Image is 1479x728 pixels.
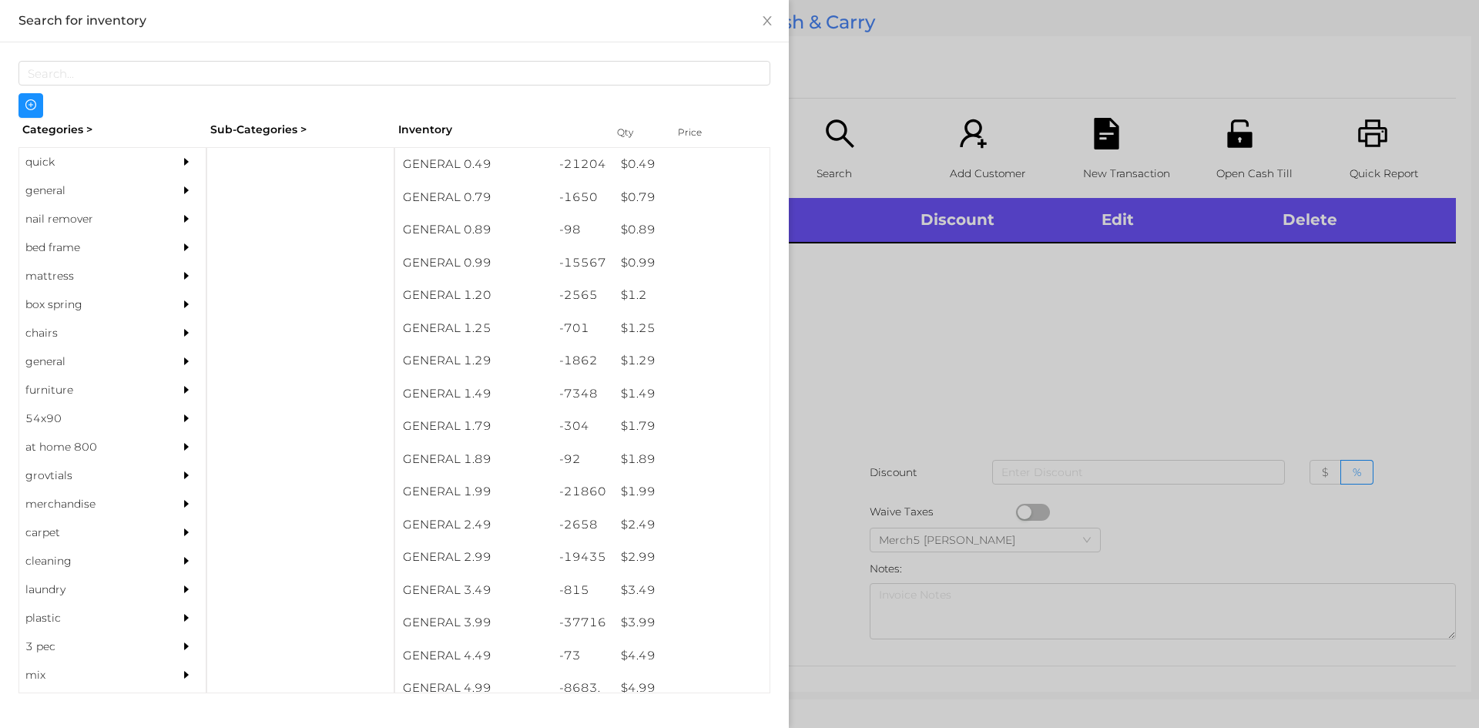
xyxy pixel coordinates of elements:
div: $ 1.89 [613,443,770,476]
div: GENERAL 3.49 [395,574,552,607]
i: icon: caret-right [181,242,192,253]
div: GENERAL 0.79 [395,181,552,214]
input: Search... [18,61,770,86]
div: -73 [552,639,614,673]
i: icon: caret-right [181,270,192,281]
div: box spring [19,290,159,319]
div: GENERAL 0.99 [395,247,552,280]
div: -2658 [552,508,614,542]
div: GENERAL 2.99 [395,541,552,574]
div: Categories > [18,118,206,142]
i: icon: caret-right [181,527,192,538]
div: Price [674,122,736,143]
div: GENERAL 1.49 [395,377,552,411]
div: $ 0.49 [613,148,770,181]
i: icon: caret-right [181,584,192,595]
div: $ 4.99 [613,672,770,705]
div: cleaning [19,547,159,575]
div: carpet [19,518,159,547]
div: -19435 [552,541,614,574]
div: -1862 [552,344,614,377]
div: -1650 [552,181,614,214]
div: GENERAL 3.99 [395,606,552,639]
div: $ 3.49 [613,574,770,607]
div: GENERAL 1.89 [395,443,552,476]
i: icon: caret-right [181,299,192,310]
div: $ 1.49 [613,377,770,411]
div: bed frame [19,233,159,262]
div: GENERAL 1.79 [395,410,552,443]
div: $ 0.99 [613,247,770,280]
i: icon: caret-right [181,612,192,623]
i: icon: caret-right [181,641,192,652]
i: icon: caret-right [181,213,192,224]
i: icon: caret-right [181,384,192,395]
div: -98 [552,213,614,247]
div: GENERAL 4.49 [395,639,552,673]
div: -815 [552,574,614,607]
div: mattress [19,262,159,290]
div: GENERAL 1.25 [395,312,552,345]
div: $ 3.99 [613,606,770,639]
button: icon: plus-circle [18,93,43,118]
i: icon: caret-right [181,327,192,338]
div: -21860 [552,475,614,508]
i: icon: caret-right [181,356,192,367]
div: -8683.5 [552,672,614,722]
div: 54x90 [19,404,159,433]
div: appliances [19,689,159,718]
i: icon: caret-right [181,156,192,167]
i: icon: close [761,15,773,27]
div: -7348 [552,377,614,411]
div: mix [19,661,159,689]
i: icon: caret-right [181,669,192,680]
div: GENERAL 0.49 [395,148,552,181]
div: $ 1.79 [613,410,770,443]
div: -15567 [552,247,614,280]
div: $ 0.89 [613,213,770,247]
div: -21204 [552,148,614,181]
div: GENERAL 1.20 [395,279,552,312]
i: icon: caret-right [181,185,192,196]
div: at home 800 [19,433,159,461]
i: icon: caret-right [181,555,192,566]
div: GENERAL 1.99 [395,475,552,508]
div: quick [19,148,159,176]
i: icon: caret-right [181,470,192,481]
div: merchandise [19,490,159,518]
div: $ 4.49 [613,639,770,673]
div: 3 pec [19,632,159,661]
div: nail remover [19,205,159,233]
div: $ 2.99 [613,541,770,574]
div: GENERAL 1.29 [395,344,552,377]
div: $ 2.49 [613,508,770,542]
div: $ 1.25 [613,312,770,345]
div: -2565 [552,279,614,312]
div: Sub-Categories > [206,118,394,142]
div: general [19,347,159,376]
div: -37716 [552,606,614,639]
div: chairs [19,319,159,347]
div: furniture [19,376,159,404]
i: icon: caret-right [181,498,192,509]
div: plastic [19,604,159,632]
div: -92 [552,443,614,476]
i: icon: caret-right [181,441,192,452]
div: laundry [19,575,159,604]
div: $ 0.79 [613,181,770,214]
div: Inventory [398,122,598,138]
div: grovtials [19,461,159,490]
div: general [19,176,159,205]
div: GENERAL 2.49 [395,508,552,542]
div: -304 [552,410,614,443]
div: GENERAL 4.99 [395,672,552,705]
div: $ 1.99 [613,475,770,508]
div: Search for inventory [18,12,770,29]
div: GENERAL 0.89 [395,213,552,247]
i: icon: caret-right [181,413,192,424]
div: -701 [552,312,614,345]
div: Qty [613,122,659,143]
div: $ 1.29 [613,344,770,377]
div: $ 1.2 [613,279,770,312]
